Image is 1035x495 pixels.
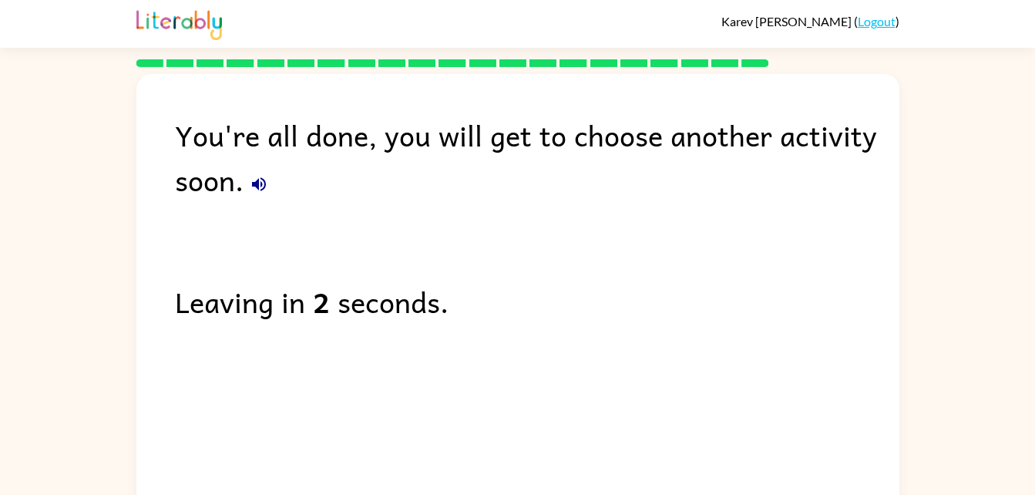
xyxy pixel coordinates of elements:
img: Literably [136,6,222,40]
div: ( ) [721,14,899,29]
div: You're all done, you will get to choose another activity soon. [175,113,899,202]
span: Karev [PERSON_NAME] [721,14,854,29]
b: 2 [313,279,330,324]
div: Leaving in seconds. [175,279,899,324]
a: Logout [858,14,896,29]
